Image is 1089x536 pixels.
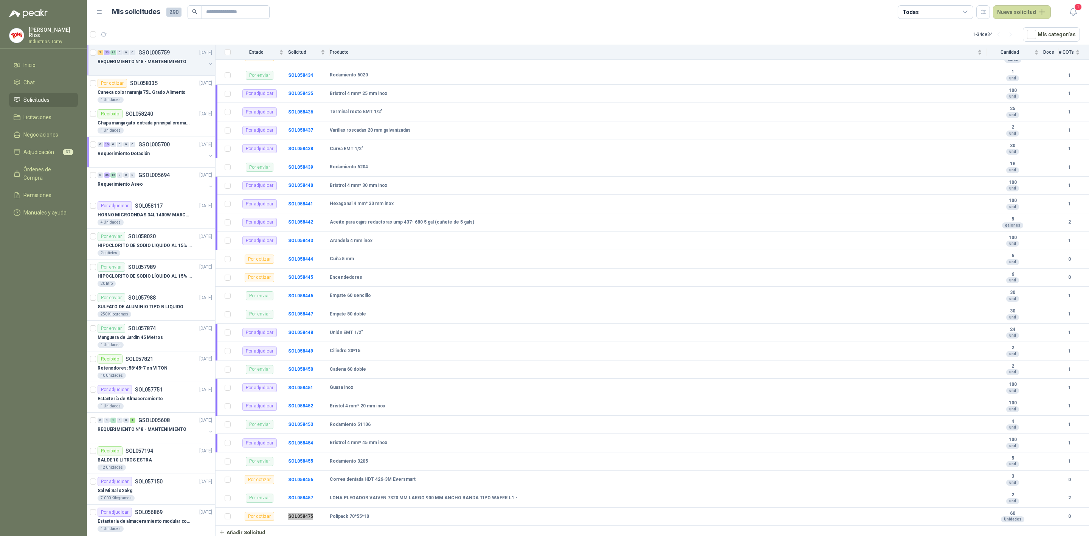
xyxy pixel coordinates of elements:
[1059,182,1080,189] b: 1
[98,171,214,195] a: 0 35 15 0 0 0 GSOL005694[DATE] Requerimiento Aseo
[87,382,215,413] a: Por adjudicarSOL057751[DATE] Estantería de Almacenamiento1 Unidades
[98,293,125,302] div: Por enviar
[29,27,78,38] p: [PERSON_NAME] Ríos
[9,110,78,124] a: Licitaciones
[87,198,215,229] a: Por adjudicarSOL058117[DATE] HORNO MICROONDAS 34L 1400W MARCA TORNADO.4 Unidades
[199,417,212,424] p: [DATE]
[288,311,313,317] a: SOL058447
[246,310,273,319] div: Por enviar
[288,348,313,354] a: SOL058449
[98,477,132,486] div: Por adjudicar
[110,142,116,147] div: 0
[9,75,78,90] a: Chat
[98,373,126,379] div: 10 Unidades
[1006,332,1019,339] div: und
[987,161,1039,167] b: 16
[104,418,110,423] div: 0
[104,142,110,147] div: 10
[987,400,1039,406] b: 100
[87,351,215,382] a: RecibidoSOL057821[DATE] Retenedores: 58*45*7 en VITON10 Unidades
[98,97,124,103] div: 1 Unidades
[135,387,163,392] p: SOL057751
[130,50,135,55] div: 0
[246,291,273,300] div: Por enviar
[242,236,277,245] div: Por adjudicar
[288,330,313,335] a: SOL058448
[288,91,313,96] a: SOL058435
[9,162,78,185] a: Órdenes de Compra
[98,127,124,134] div: 1 Unidades
[1059,292,1080,300] b: 1
[117,172,123,178] div: 0
[166,8,181,17] span: 290
[987,364,1039,370] b: 2
[9,9,48,18] img: Logo peakr
[242,383,277,392] div: Por adjudicar
[288,458,313,464] a: SOL058455
[288,293,313,298] b: SOL058446
[98,109,123,118] div: Recibido
[1023,27,1080,42] button: Mís categorías
[98,150,150,157] p: Requerimiento Dotación
[288,165,313,170] a: SOL058439
[199,110,212,118] p: [DATE]
[9,188,78,202] a: Remisiones
[288,514,313,519] a: SOL058475
[288,127,313,133] a: SOL058437
[1059,164,1080,171] b: 1
[130,142,135,147] div: 0
[288,201,313,207] b: SOL058441
[288,275,313,280] a: SOL058445
[98,342,124,348] div: 1 Unidades
[987,69,1039,75] b: 1
[1006,75,1019,81] div: und
[330,50,976,55] span: Producto
[9,127,78,142] a: Negociaciones
[98,365,168,372] p: Retenedores: 58*45*7 en VITON
[330,127,411,134] b: Varillas roscadas 20 mm galvanizadas
[1059,237,1080,244] b: 1
[126,448,153,454] p: SOL057194
[1059,145,1080,152] b: 1
[1059,90,1080,97] b: 1
[1059,384,1080,392] b: 1
[98,58,186,65] p: REQUERIMIENTO N°8 - MANTENIMIENTO
[98,354,123,364] div: Recibido
[138,50,170,55] p: GSOL005759
[288,367,313,372] a: SOL058450
[1006,259,1019,265] div: und
[330,201,394,207] b: Hexagonal 4 mm* 30 mm inox
[242,346,277,356] div: Por adjudicar
[993,5,1051,19] button: Nueva solicitud
[138,172,170,178] p: GSOL005694
[288,238,313,243] a: SOL058443
[330,91,387,97] b: Bristrol 4 mm* 25 mm inox
[330,367,366,373] b: Cadena 60 doble
[23,131,58,139] span: Negociaciones
[987,143,1039,149] b: 30
[123,418,129,423] div: 0
[330,275,362,281] b: Encendedores
[87,290,215,321] a: Por enviarSOL057988[DATE] SULFATO DE ALUMINIO TIPO B LIQUIDO250 Kilogramos
[123,172,129,178] div: 0
[987,272,1039,278] b: 6
[98,48,214,72] a: 7 23 12 0 0 0 GSOL005759[DATE] REQUERIMIENTO N°8 - MANTENIMIENTO
[330,164,368,170] b: Rodamiento 6204
[245,273,274,282] div: Por cotizar
[987,382,1039,388] b: 100
[1006,149,1019,155] div: und
[288,477,313,482] a: SOL058456
[288,50,319,55] span: Solicitud
[987,180,1039,186] b: 100
[987,198,1039,204] b: 100
[98,416,214,440] a: 0 0 1 0 0 1 GSOL005608[DATE] REQUERIMIENTO N°8 - MANTENIMIENTO
[288,183,313,188] b: SOL058440
[23,61,36,69] span: Inicio
[98,201,132,210] div: Por adjudicar
[117,142,123,147] div: 0
[87,229,215,259] a: Por enviarSOL058020[DATE] HIPOCLORITO DE SODIO LÍQUIDO AL 15% CONT NETO 20L2 cuñetes
[1006,241,1019,247] div: und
